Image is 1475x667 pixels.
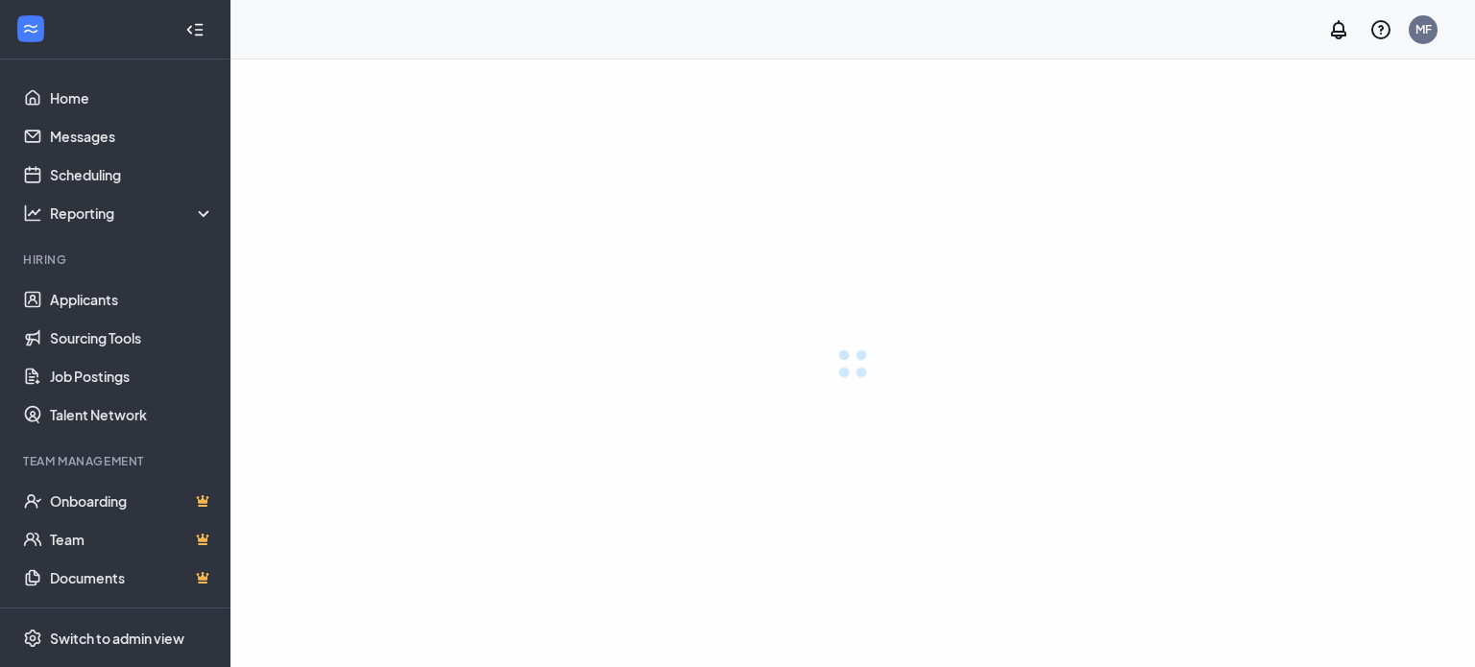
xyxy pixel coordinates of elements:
[50,155,214,194] a: Scheduling
[50,280,214,319] a: Applicants
[50,629,184,648] div: Switch to admin view
[23,629,42,648] svg: Settings
[1327,18,1350,41] svg: Notifications
[50,117,214,155] a: Messages
[1415,21,1432,37] div: MF
[50,482,214,520] a: OnboardingCrown
[50,203,215,223] div: Reporting
[185,20,205,39] svg: Collapse
[23,251,210,268] div: Hiring
[50,559,214,597] a: DocumentsCrown
[50,319,214,357] a: Sourcing Tools
[23,453,210,469] div: Team Management
[50,597,214,635] a: SurveysCrown
[50,79,214,117] a: Home
[50,395,214,434] a: Talent Network
[1369,18,1392,41] svg: QuestionInfo
[50,357,214,395] a: Job Postings
[23,203,42,223] svg: Analysis
[50,520,214,559] a: TeamCrown
[21,19,40,38] svg: WorkstreamLogo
